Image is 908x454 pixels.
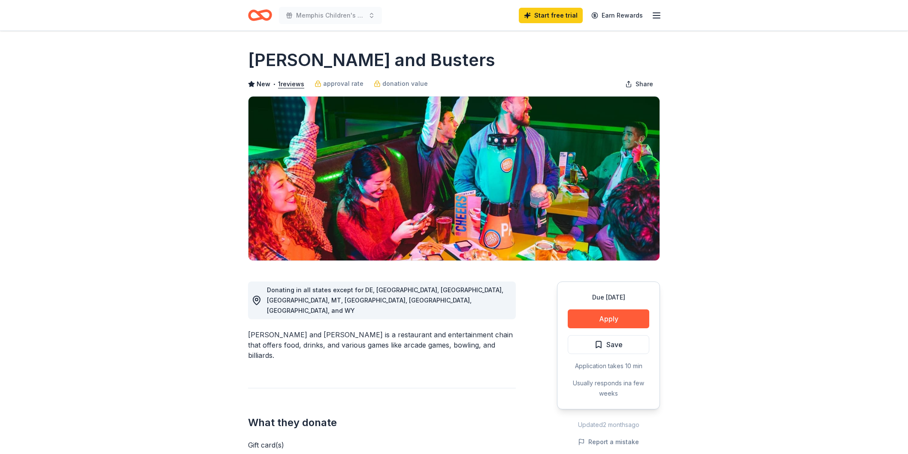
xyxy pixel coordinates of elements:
div: Usually responds in a few weeks [568,378,649,399]
div: [PERSON_NAME] and [PERSON_NAME] is a restaurant and entertainment chain that offers food, drinks,... [248,330,516,360]
span: donation value [382,79,428,89]
a: donation value [374,79,428,89]
div: Due [DATE] [568,292,649,303]
img: Image for Dave and Busters [248,97,660,260]
h2: What they donate [248,416,516,430]
a: approval rate [315,79,363,89]
a: Start free trial [519,8,583,23]
button: Report a mistake [578,437,639,447]
button: 1reviews [278,79,304,89]
div: Updated 2 months ago [557,420,660,430]
span: • [273,81,276,88]
a: Earn Rewards [586,8,648,23]
span: Share [636,79,653,89]
span: Save [606,339,623,350]
a: Home [248,5,272,25]
span: approval rate [323,79,363,89]
button: Memphis Children's Business Fair [279,7,382,24]
span: New [257,79,270,89]
button: Share [618,76,660,93]
div: Application takes 10 min [568,361,649,371]
button: Save [568,335,649,354]
span: Memphis Children's Business Fair [296,10,365,21]
button: Apply [568,309,649,328]
div: Gift card(s) [248,440,516,450]
h1: [PERSON_NAME] and Busters [248,48,495,72]
span: Donating in all states except for DE, [GEOGRAPHIC_DATA], [GEOGRAPHIC_DATA], [GEOGRAPHIC_DATA], MT... [267,286,503,314]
